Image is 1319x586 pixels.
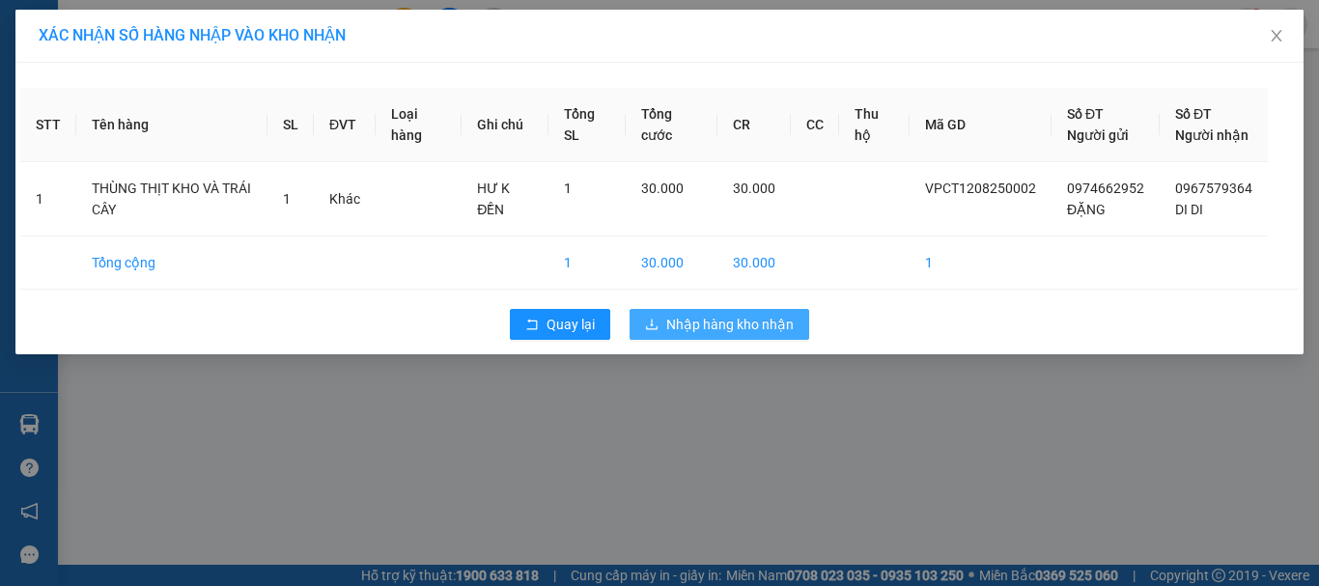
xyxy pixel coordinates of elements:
span: 09:46:51 [DATE] [42,140,118,152]
span: [PERSON_NAME]: [6,125,204,136]
th: Loại hàng [376,88,462,162]
td: 30.000 [717,237,791,290]
strong: ĐỒNG PHƯỚC [153,11,265,27]
span: DI DI [1175,202,1203,217]
td: 1 [20,162,76,237]
td: 30.000 [626,237,717,290]
span: XÁC NHẬN SỐ HÀNG NHẬP VÀO KHO NHẬN [39,26,346,44]
th: SL [267,88,314,162]
th: Tên hàng [76,88,267,162]
th: STT [20,88,76,162]
span: rollback [525,318,539,333]
span: HƯ K ĐỀN [477,181,510,217]
span: close [1269,28,1284,43]
span: Hotline: 19001152 [153,86,237,98]
span: 0967579364 [1175,181,1252,196]
span: download [645,318,659,333]
td: THÙNG THỊT KHO VÀ TRÁI CÂY [76,162,267,237]
span: 30.000 [733,181,775,196]
td: 1 [910,237,1052,290]
span: VPCT1208250002 [925,181,1036,196]
img: logo [7,12,93,97]
th: Thu hộ [839,88,910,162]
span: Nhập hàng kho nhận [666,314,794,335]
span: 0974662952 [1067,181,1144,196]
span: Số ĐT [1067,106,1104,122]
th: Mã GD [910,88,1052,162]
span: ĐẶNG [1067,202,1106,217]
span: 30.000 [641,181,684,196]
td: 1 [548,237,625,290]
th: Ghi chú [462,88,548,162]
span: 1 [564,181,572,196]
th: Tổng SL [548,88,625,162]
span: Người nhận [1175,127,1249,143]
button: downloadNhập hàng kho nhận [630,309,809,340]
span: Bến xe [GEOGRAPHIC_DATA] [153,31,260,55]
td: Khác [314,162,376,237]
span: 01 Võ Văn Truyện, KP.1, Phường 2 [153,58,266,82]
span: VPBC1208250004 [97,123,204,137]
span: ----------------------------------------- [52,104,237,120]
span: In ngày: [6,140,118,152]
th: CC [791,88,839,162]
button: rollbackQuay lại [510,309,610,340]
button: Close [1249,10,1304,64]
span: Quay lại [547,314,595,335]
span: Người gửi [1067,127,1129,143]
th: ĐVT [314,88,376,162]
th: Tổng cước [626,88,717,162]
th: CR [717,88,791,162]
span: Số ĐT [1175,106,1212,122]
span: 1 [283,191,291,207]
td: Tổng cộng [76,237,267,290]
